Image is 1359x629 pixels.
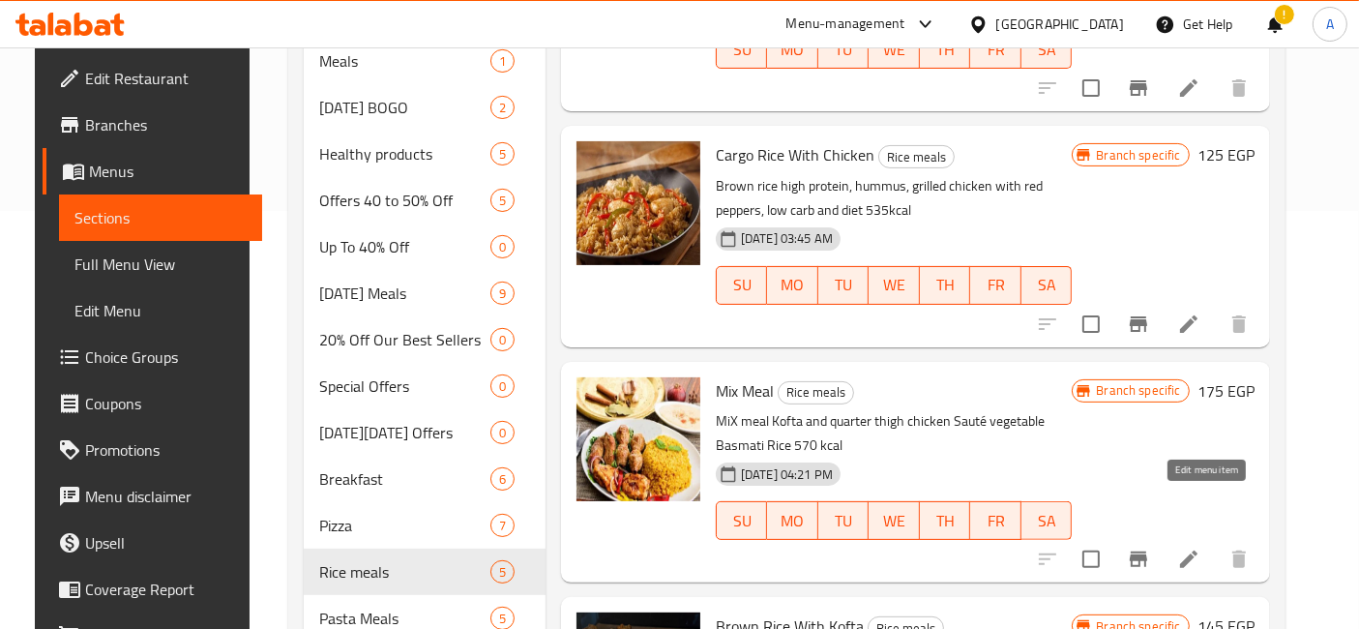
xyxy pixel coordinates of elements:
[490,514,515,537] div: items
[491,563,514,582] span: 5
[775,271,811,299] span: MO
[920,501,971,540] button: TH
[319,235,489,258] span: Up To 40% Off
[978,507,1014,535] span: FR
[576,141,700,265] img: Cargo Rice With Chicken
[490,49,515,73] div: items
[869,501,920,540] button: WE
[491,145,514,164] span: 5
[490,189,515,212] div: items
[1029,36,1065,64] span: SA
[1326,14,1334,35] span: A
[319,96,489,119] div: Valentine's Day BOGO
[1071,304,1111,344] span: Select to update
[85,67,247,90] span: Edit Restaurant
[319,467,489,491] span: Breakfast
[85,113,247,136] span: Branches
[826,36,862,64] span: TU
[319,96,489,119] span: [DATE] BOGO
[1197,377,1255,404] h6: 175 EGP
[304,177,546,224] div: Offers 40 to 50% Off5
[43,55,262,102] a: Edit Restaurant
[1088,381,1188,400] span: Branch specific
[778,381,854,404] div: Rice meals
[970,30,1021,69] button: FR
[1021,266,1073,305] button: SA
[716,409,1072,458] p: MiX meal Kofta and quarter thigh chicken Sauté vegetable Basmati Rice 570 kcal
[1021,501,1073,540] button: SA
[928,36,963,64] span: TH
[490,328,515,351] div: items
[716,501,767,540] button: SU
[304,502,546,549] div: Pizza7
[490,421,515,444] div: items
[970,501,1021,540] button: FR
[319,282,489,305] div: Ramadan Meals
[319,421,489,444] span: [DATE][DATE] Offers
[1088,146,1188,165] span: Branch specific
[85,438,247,462] span: Promotions
[1029,271,1065,299] span: SA
[1115,301,1162,347] button: Branch-specific-item
[319,282,489,305] span: [DATE] Meals
[43,427,262,473] a: Promotions
[1216,536,1262,583] button: delete
[1021,30,1073,69] button: SA
[733,229,841,248] span: [DATE] 03:45 AM
[716,266,767,305] button: SU
[818,501,870,540] button: TU
[491,99,514,117] span: 2
[928,271,963,299] span: TH
[490,467,515,491] div: items
[43,380,262,427] a: Coupons
[920,266,971,305] button: TH
[1177,313,1200,336] a: Edit menu item
[767,501,818,540] button: MO
[74,299,247,322] span: Edit Menu
[319,142,489,165] span: Healthy products
[491,377,514,396] span: 0
[716,140,874,169] span: Cargo Rice With Chicken
[1177,76,1200,100] a: Edit menu item
[85,578,247,601] span: Coverage Report
[304,224,546,270] div: Up To 40% Off0
[876,36,912,64] span: WE
[1216,301,1262,347] button: delete
[818,266,870,305] button: TU
[876,507,912,535] span: WE
[733,465,841,484] span: [DATE] 04:21 PM
[319,49,489,73] span: Meals
[1029,507,1065,535] span: SA
[319,328,489,351] div: 20% Off Our Best Sellers
[43,334,262,380] a: Choice Groups
[304,316,546,363] div: 20% Off Our Best Sellers0
[304,456,546,502] div: Breakfast6
[978,271,1014,299] span: FR
[996,14,1124,35] div: [GEOGRAPHIC_DATA]
[85,392,247,415] span: Coupons
[85,531,247,554] span: Upsell
[491,470,514,489] span: 6
[879,146,954,168] span: Rice meals
[1071,539,1111,580] span: Select to update
[1216,65,1262,111] button: delete
[304,84,546,131] div: [DATE] BOGO2
[319,189,489,212] span: Offers 40 to 50% Off
[928,507,963,535] span: TH
[85,485,247,508] span: Menu disclaimer
[490,560,515,584] div: items
[978,36,1014,64] span: FR
[304,270,546,316] div: [DATE] Meals9
[491,517,514,535] span: 7
[1071,68,1111,108] span: Select to update
[724,507,759,535] span: SU
[319,560,489,584] span: Rice meals
[775,36,811,64] span: MO
[970,266,1021,305] button: FR
[89,160,247,183] span: Menus
[319,374,489,398] span: Special Offers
